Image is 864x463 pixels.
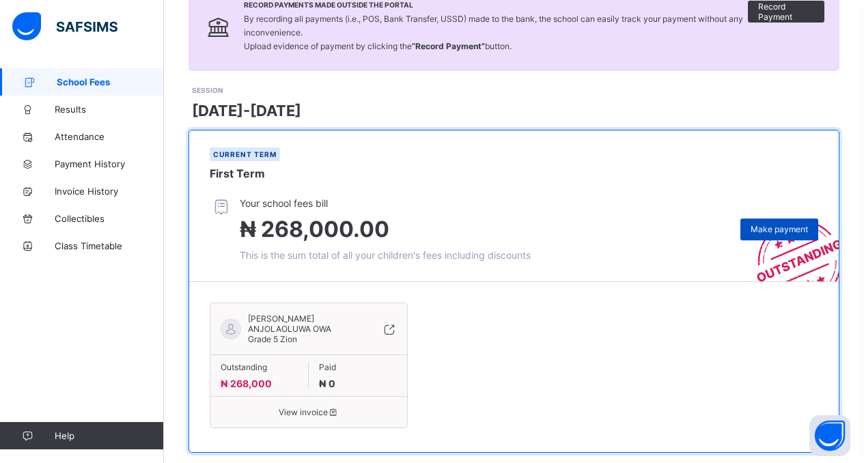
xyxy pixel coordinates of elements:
[319,362,397,372] span: Paid
[57,76,164,87] span: School Fees
[240,197,531,209] span: Your school fees bill
[412,41,485,51] b: “Record Payment”
[244,14,743,51] span: By recording all payments (i.e., POS, Bank Transfer, USSD) made to the bank, the school can easil...
[55,213,164,224] span: Collectibles
[221,362,298,372] span: Outstanding
[240,249,531,261] span: This is the sum total of all your children's fees including discounts
[192,102,301,120] span: [DATE]-[DATE]
[55,158,164,169] span: Payment History
[213,150,277,158] span: Current term
[221,378,272,389] span: ₦ 268,000
[751,224,808,234] span: Make payment
[55,240,164,251] span: Class Timetable
[55,430,163,441] span: Help
[758,1,814,22] span: Record Payment
[12,12,117,41] img: safsims
[210,167,265,180] span: First Term
[221,407,397,417] span: View invoice
[248,334,297,344] span: Grade 5 Zion
[740,204,839,281] img: outstanding-stamp.3c148f88c3ebafa6da95868fa43343a1.svg
[55,104,164,115] span: Results
[244,1,749,9] span: Record Payments Made Outside the Portal
[55,131,164,142] span: Attendance
[809,415,850,456] button: Open asap
[319,378,335,389] span: ₦ 0
[55,186,164,197] span: Invoice History
[192,86,223,94] span: SESSION
[240,216,389,242] span: ₦ 268,000.00
[248,313,362,334] span: [PERSON_NAME] ANJOLAOLUWA OWA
